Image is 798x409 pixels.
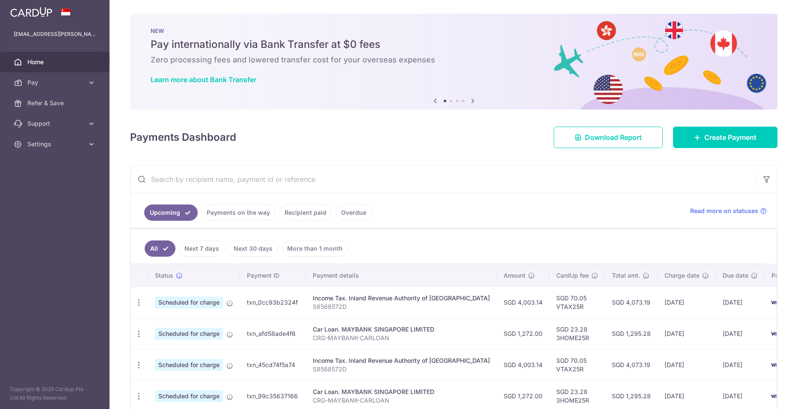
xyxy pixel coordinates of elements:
[690,207,767,215] a: Read more on statuses
[131,166,756,193] input: Search by recipient name, payment id or reference
[279,204,332,221] a: Recipient paid
[658,318,716,349] td: [DATE]
[504,271,525,280] span: Amount
[605,349,658,380] td: SGD 4,073.19
[313,396,490,405] p: CRG-MAYBANK-CARLOAN
[155,390,223,402] span: Scheduled for charge
[767,391,784,401] img: Bank Card
[27,78,84,87] span: Pay
[704,132,756,142] span: Create Payment
[665,271,700,280] span: Charge date
[240,287,306,318] td: txn_0cc93b2324f
[27,119,84,128] span: Support
[658,287,716,318] td: [DATE]
[10,7,52,17] img: CardUp
[240,264,306,287] th: Payment ID
[14,30,96,39] p: [EMAIL_ADDRESS][PERSON_NAME][DOMAIN_NAME]
[554,127,663,148] a: Download Report
[130,14,777,110] img: Bank transfer banner
[549,287,605,318] td: SGD 70.05 VTAX25R
[313,365,490,373] p: S8568572D
[313,325,490,334] div: Car Loan. MAYBANK SINGAPORE LIMITED
[723,271,748,280] span: Due date
[130,130,236,145] h4: Payments Dashboard
[549,349,605,380] td: SGD 70.05 VTAX25R
[27,58,84,66] span: Home
[144,204,198,221] a: Upcoming
[282,240,348,257] a: More than 1 month
[767,297,784,308] img: Bank Card
[228,240,278,257] a: Next 30 days
[658,349,716,380] td: [DATE]
[716,318,765,349] td: [DATE]
[585,132,642,142] span: Download Report
[151,27,757,34] p: NEW
[605,287,658,318] td: SGD 4,073.19
[240,318,306,349] td: txn_afd58ade4f6
[155,271,173,280] span: Status
[155,359,223,371] span: Scheduled for charge
[151,55,757,65] h6: Zero processing fees and lowered transfer cost for your overseas expenses
[716,287,765,318] td: [DATE]
[673,127,777,148] a: Create Payment
[306,264,497,287] th: Payment details
[151,38,757,51] h5: Pay internationally via Bank Transfer at $0 fees
[155,328,223,340] span: Scheduled for charge
[155,296,223,308] span: Scheduled for charge
[612,271,640,280] span: Total amt.
[497,318,549,349] td: SGD 1,272.00
[767,360,784,370] img: Bank Card
[240,349,306,380] td: txn_45cd74f5a74
[716,349,765,380] td: [DATE]
[313,294,490,302] div: Income Tax. Inland Revenue Authority of [GEOGRAPHIC_DATA]
[151,75,256,84] a: Learn more about Bank Transfer
[313,388,490,396] div: Car Loan. MAYBANK SINGAPORE LIMITED
[313,302,490,311] p: S8568572D
[497,287,549,318] td: SGD 4,003.14
[27,99,84,107] span: Refer & Save
[690,207,758,215] span: Read more on statuses
[556,271,589,280] span: CardUp fee
[549,318,605,349] td: SGD 23.28 3HOME25R
[145,240,175,257] a: All
[767,329,784,339] img: Bank Card
[27,140,84,148] span: Settings
[335,204,372,221] a: Overdue
[497,349,549,380] td: SGD 4,003.14
[313,334,490,342] p: CRG-MAYBANK-CARLOAN
[313,356,490,365] div: Income Tax. Inland Revenue Authority of [GEOGRAPHIC_DATA]
[605,318,658,349] td: SGD 1,295.28
[201,204,276,221] a: Payments on the way
[179,240,225,257] a: Next 7 days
